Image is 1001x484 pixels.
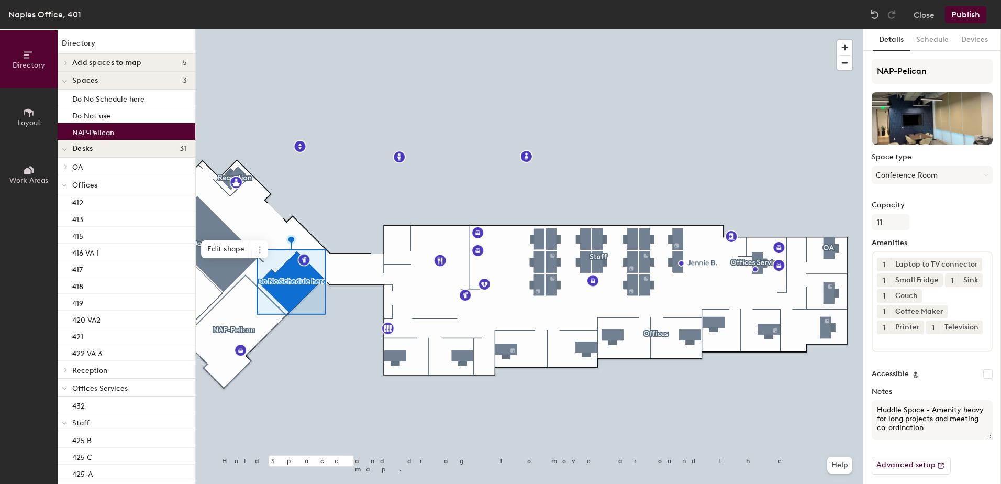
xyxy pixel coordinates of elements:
[883,291,885,302] span: 1
[872,239,993,247] label: Amenities
[873,29,910,51] button: Details
[883,322,885,333] span: 1
[72,108,110,120] p: Do Not use
[72,419,90,427] span: Staff
[72,145,93,153] span: Desks
[183,76,187,85] span: 3
[955,29,994,51] button: Devices
[891,289,922,303] div: Couch
[877,289,891,303] button: 1
[891,305,948,318] div: Coffee Maker
[72,296,83,308] p: 419
[872,201,993,210] label: Capacity
[872,400,993,440] textarea: Huddle Space - Amenity heavy for long projects and meeting co-ordination
[951,275,953,286] span: 1
[72,262,83,274] p: 417
[891,258,982,271] div: Laptop to TV connector
[72,399,85,411] p: 432
[72,181,97,190] span: Offices
[872,92,993,145] img: The space named NAP-Pelican
[72,92,144,104] p: Do No Schedule here
[72,450,92,462] p: 425 C
[891,273,943,287] div: Small Fridge
[183,59,187,67] span: 5
[877,321,891,334] button: 1
[926,321,940,334] button: 1
[72,313,101,325] p: 420 VA2
[72,279,83,291] p: 418
[914,6,935,23] button: Close
[72,346,102,358] p: 422 VA 3
[872,388,993,396] label: Notes
[72,384,128,393] span: Offices Services
[877,258,891,271] button: 1
[910,29,955,51] button: Schedule
[877,305,891,318] button: 1
[872,457,951,475] button: Advanced setup
[72,246,99,258] p: 416 VA 1
[891,321,924,334] div: Printer
[940,321,983,334] div: Television
[72,76,98,85] span: Spaces
[72,366,107,375] span: Reception
[872,370,909,378] label: Accessible
[58,38,195,54] h1: Directory
[180,145,187,153] span: 31
[72,433,92,445] p: 425 B
[872,153,993,161] label: Space type
[932,322,935,333] span: 1
[872,166,993,184] button: Conference Room
[72,212,83,224] p: 413
[883,275,885,286] span: 1
[945,6,986,23] button: Publish
[72,329,83,342] p: 421
[945,273,959,287] button: 1
[883,306,885,317] span: 1
[72,467,93,479] p: 425-A
[72,125,114,137] p: NAP-Pelican
[877,273,891,287] button: 1
[959,273,983,287] div: Sink
[827,457,852,474] button: Help
[72,229,83,241] p: 415
[886,9,897,20] img: Redo
[201,240,251,258] span: Edit shape
[13,61,45,70] span: Directory
[72,195,83,207] p: 412
[9,176,48,185] span: Work Areas
[8,8,81,21] div: Naples Office, 401
[72,163,83,172] span: OA
[72,59,142,67] span: Add spaces to map
[17,118,41,127] span: Layout
[883,259,885,270] span: 1
[870,9,880,20] img: Undo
